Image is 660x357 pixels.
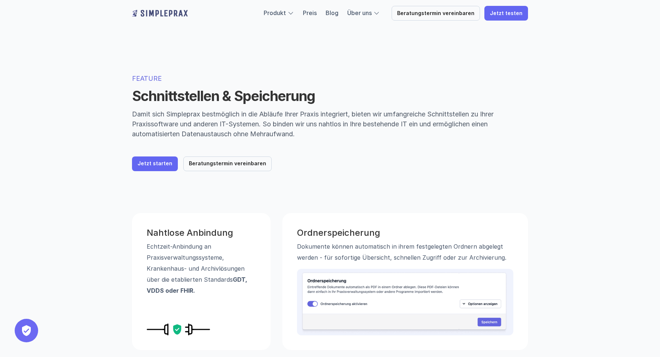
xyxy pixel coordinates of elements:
[147,241,256,296] p: Echtzeit-Anbindung an Praxisverwaltungssysteme, Krankenhaus- und Archivlösungen über die etablier...
[397,10,474,17] p: Beratungstermin vereinbaren
[297,269,513,335] img: Grafikausschnitt aus der Anwendung die die Ordnerspeicherung zeigt
[189,161,266,167] p: Beratungstermin vereinbaren
[484,6,528,21] a: Jetzt testen
[147,228,256,238] h3: Nahtlose Anbindung
[297,228,513,238] h3: Ordnerspeicherung
[264,9,286,17] a: Produkt
[347,9,372,17] a: Über uns
[326,9,338,17] a: Blog
[297,241,513,263] p: Dokumente können automatisch in ihrem festgelegten Ordnern abgelegt werden - für sofortige Übersi...
[132,88,528,105] h1: Schnittstellen & Speicherung
[392,6,480,21] a: Beratungstermin vereinbaren
[132,73,528,83] p: FEATURE
[132,156,178,171] a: Jetzt starten
[183,156,272,171] a: Beratungstermin vereinbaren
[303,9,317,17] a: Preis
[132,109,528,139] p: Damit sich Simpleprax bestmöglich in die Abläufe Ihrer Praxis integriert, bieten wir umfangreiche...
[137,161,172,167] p: Jetzt starten
[490,10,522,17] p: Jetzt testen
